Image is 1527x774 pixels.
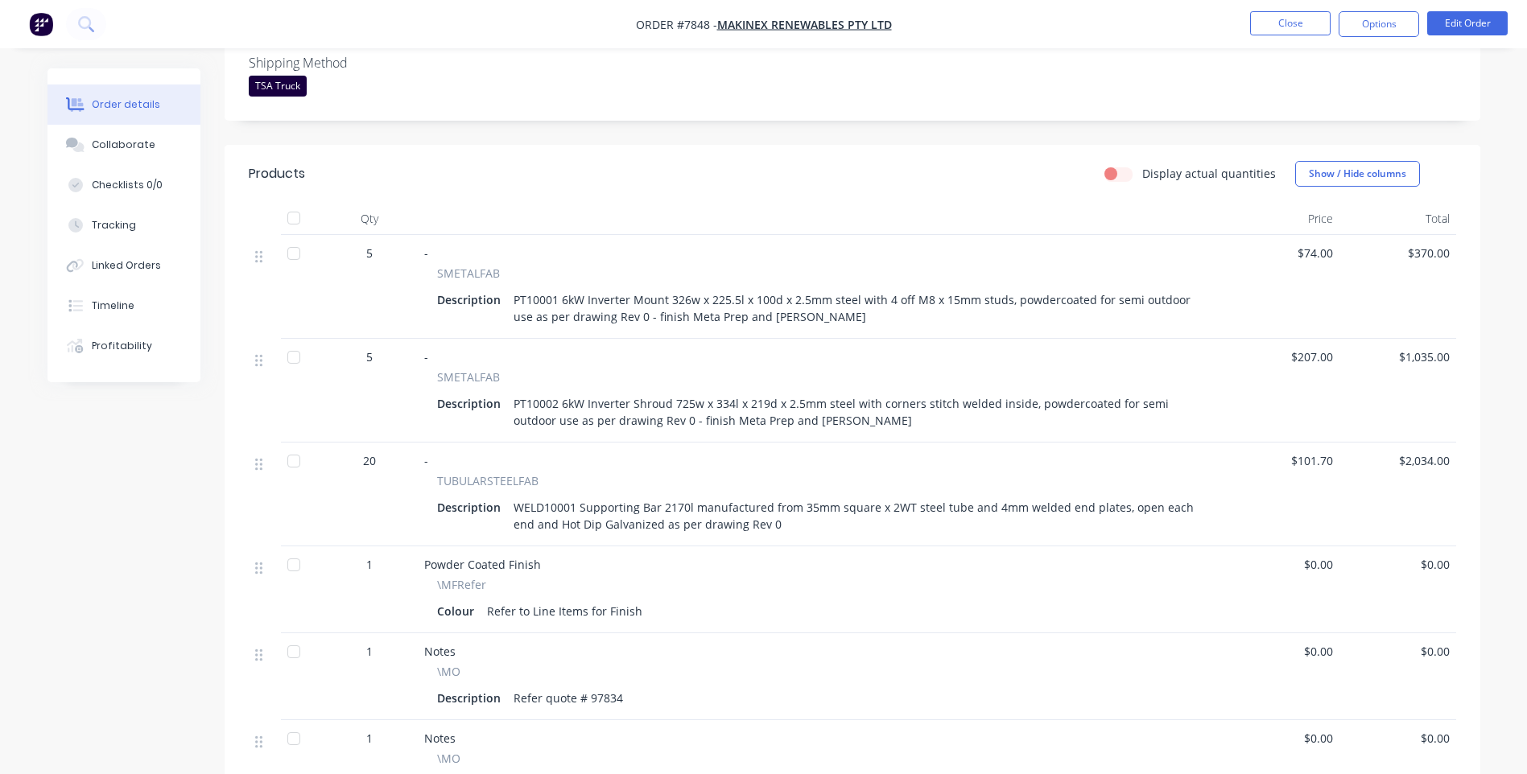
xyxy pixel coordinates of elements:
span: 20 [363,452,376,469]
span: $0.00 [1229,643,1333,660]
span: SMETALFAB [437,265,500,282]
span: Order #7848 - [636,17,717,32]
span: \MFRefer [437,576,486,593]
button: Show / Hide columns [1295,161,1420,187]
div: Qty [321,203,418,235]
span: $2,034.00 [1346,452,1450,469]
button: Collaborate [47,125,200,165]
span: - [424,245,428,261]
span: $0.00 [1229,730,1333,747]
div: Timeline [92,298,134,313]
div: Linked Orders [92,258,161,273]
button: Profitability [47,326,200,366]
span: $0.00 [1346,556,1450,573]
div: Description [437,496,507,519]
div: Description [437,686,507,710]
button: Close [1250,11,1331,35]
div: PT10002 6kW Inverter Shroud 725w x 334l x 219d x 2.5mm steel with corners stitch welded inside, p... [507,392,1203,432]
span: $1,035.00 [1346,348,1450,365]
span: $370.00 [1346,245,1450,261]
span: $101.70 [1229,452,1333,469]
span: 1 [366,643,373,660]
div: Profitability [92,339,152,353]
span: TUBULARSTEELFAB [437,472,539,489]
div: Total [1339,203,1456,235]
div: Refer to Line Items for Finish [481,599,649,623]
div: Description [437,288,507,311]
span: - [424,349,428,364]
span: $0.00 [1229,556,1333,573]
span: 1 [366,730,373,747]
div: PT10001 6kW Inverter Mount 326w x 225.5l x 100d x 2.5mm steel with 4 off M8 x 15mm studs, powderc... [507,288,1203,328]
span: $0.00 [1346,730,1450,747]
div: Products [249,164,305,183]
span: $207.00 [1229,348,1333,365]
div: Description [437,392,507,415]
div: Order details [92,97,160,112]
button: Linked Orders [47,245,200,286]
span: $74.00 [1229,245,1333,261]
div: TSA Truck [249,76,307,97]
span: - [424,453,428,468]
span: Powder Coated Finish [424,557,541,572]
div: Collaborate [92,138,155,152]
div: WELD10001 Supporting Bar 2170l manufactured from 35mm square x 2WT steel tube and 4mm welded end ... [507,496,1203,536]
span: 5 [366,348,373,365]
div: Tracking [92,218,136,233]
button: Edit Order [1427,11,1508,35]
span: SMETALFAB [437,368,500,385]
span: Notes [424,731,456,746]
button: Timeline [47,286,200,326]
span: \MO [437,750,460,767]
span: $0.00 [1346,643,1450,660]
div: Colour [437,599,481,623]
div: Refer quote # 97834 [507,686,629,710]
span: Notes [424,644,456,659]
button: Tracking [47,205,200,245]
span: 5 [366,245,373,261]
span: \MO [437,663,460,680]
span: 1 [366,556,373,573]
a: Makinex Renewables Pty Ltd [717,17,892,32]
label: Display actual quantities [1142,165,1276,182]
label: Shipping Method [249,53,450,72]
img: Factory [29,12,53,36]
button: Checklists 0/0 [47,165,200,205]
button: Options [1339,11,1419,37]
button: Order details [47,84,200,125]
div: Checklists 0/0 [92,178,163,192]
div: Price [1223,203,1339,235]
